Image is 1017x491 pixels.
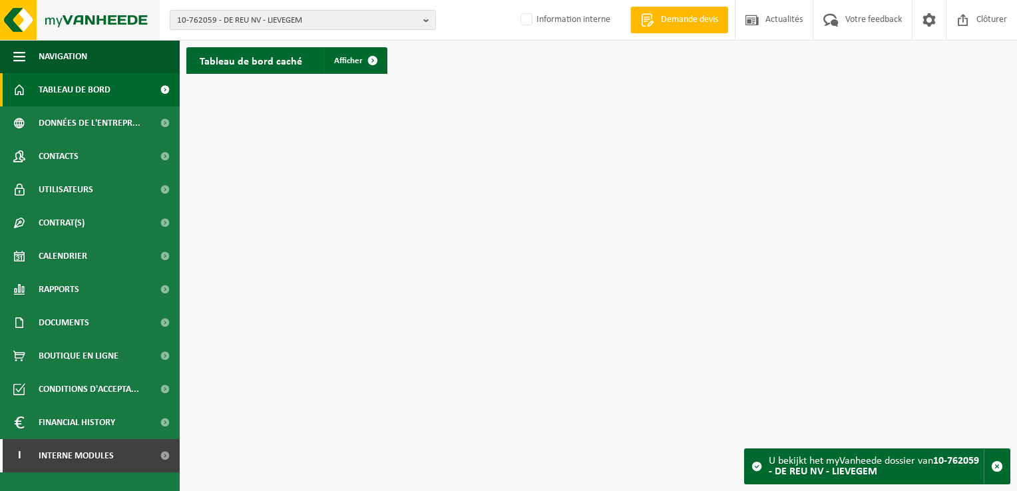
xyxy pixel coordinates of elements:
span: Données de l'entrepr... [39,106,140,140]
span: I [13,439,25,472]
span: Navigation [39,40,87,73]
span: Interne modules [39,439,114,472]
button: 10-762059 - DE REU NV - LIEVEGEM [170,10,436,30]
span: Boutique en ligne [39,339,118,373]
strong: 10-762059 - DE REU NV - LIEVEGEM [769,456,979,477]
span: Contacts [39,140,79,173]
span: Contrat(s) [39,206,85,240]
span: Afficher [334,57,363,65]
span: Calendrier [39,240,87,273]
span: Utilisateurs [39,173,93,206]
label: Information interne [518,10,610,30]
span: 10-762059 - DE REU NV - LIEVEGEM [177,11,418,31]
div: U bekijkt het myVanheede dossier van [769,449,984,484]
a: Afficher [323,47,386,74]
span: Demande devis [658,13,721,27]
a: Demande devis [630,7,728,33]
span: Conditions d'accepta... [39,373,139,406]
span: Rapports [39,273,79,306]
h2: Tableau de bord caché [186,47,315,73]
span: Documents [39,306,89,339]
span: Tableau de bord [39,73,110,106]
span: Financial History [39,406,115,439]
